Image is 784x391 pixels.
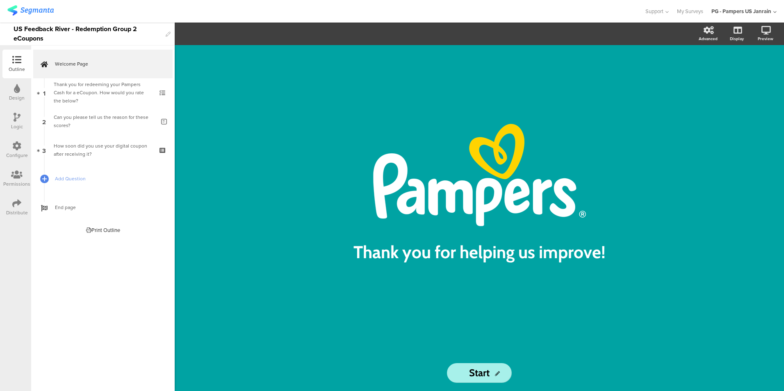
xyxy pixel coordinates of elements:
span: Support [645,7,663,15]
span: 2 [42,117,46,126]
div: PG - Pampers US Janrain [711,7,771,15]
a: 3 How soon did you use your digital coupon after receiving it? [33,136,173,164]
span: End page [55,203,160,211]
div: US Feedback River - Redemption Group 2 eCoupons [14,23,162,45]
div: Logic [11,123,23,130]
div: Preview [758,36,773,42]
div: Design [9,94,25,102]
div: Permissions [3,180,30,188]
div: Outline [9,66,25,73]
div: Thank you for redeeming your Pampers Cash for a eCoupon. How would you rate the below? [54,80,152,105]
img: segmanta logo [7,5,54,16]
span: 1 [43,88,46,97]
span: Add Question [55,175,160,183]
span: 3 [42,145,46,155]
a: Welcome Page [33,50,173,78]
input: Start [447,363,512,383]
a: End page [33,193,173,222]
div: Can you please tell us the reason for these scores? [54,113,155,130]
a: 2 Can you please tell us the reason for these scores? [33,107,173,136]
div: Display [730,36,744,42]
div: Print Outline [86,226,120,234]
div: Distribute [6,209,28,216]
div: Advanced [699,36,718,42]
div: How soon did you use your digital coupon after receiving it? [54,142,152,158]
div: Configure [6,152,28,159]
p: Thank you for helping us improve! [328,241,631,263]
a: 1 Thank you for redeeming your Pampers Cash for a eCoupon. How would you rate the below? [33,78,173,107]
span: Welcome Page [55,60,160,68]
